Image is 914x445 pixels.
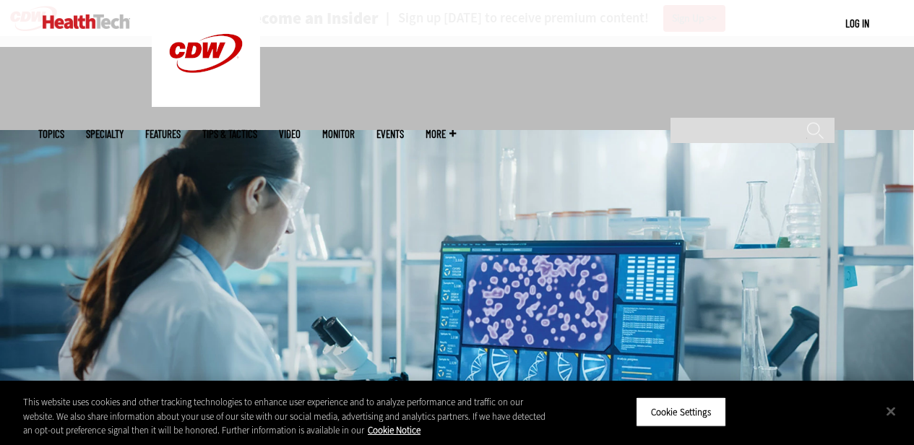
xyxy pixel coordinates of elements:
a: Tips & Tactics [202,129,257,139]
a: Features [145,129,181,139]
span: Specialty [86,129,124,139]
a: More information about your privacy [368,424,421,436]
div: User menu [845,16,869,31]
a: Log in [845,17,869,30]
span: More [426,129,456,139]
button: Close [875,395,907,427]
img: Home [43,14,130,29]
span: Topics [38,129,64,139]
button: Cookie Settings [636,397,726,427]
a: Video [279,129,301,139]
div: This website uses cookies and other tracking technologies to enhance user experience and to analy... [23,395,548,438]
a: MonITor [322,129,355,139]
a: CDW [152,95,260,111]
a: Events [376,129,404,139]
